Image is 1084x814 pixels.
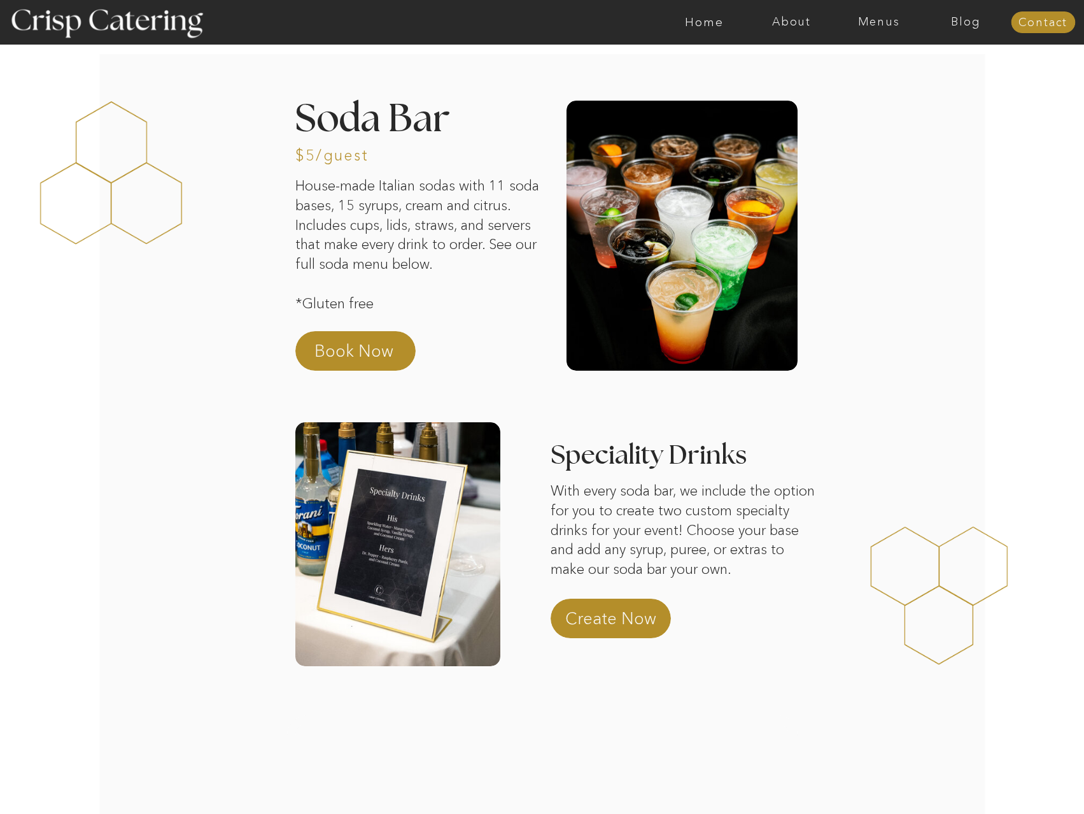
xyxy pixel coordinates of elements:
a: Contact [1011,17,1075,29]
a: Book Now [314,339,426,370]
a: Blog [922,16,1010,29]
a: Create Now [565,607,677,638]
h3: $5/guest [295,148,368,160]
a: About [748,16,835,29]
h3: Speciality Drinks [551,443,957,455]
iframe: podium webchat widget bubble [957,750,1084,814]
h2: Soda Bar [295,101,540,134]
a: Menus [835,16,922,29]
iframe: podium webchat widget prompt [868,613,1084,766]
p: House-made Italian sodas with 11 soda bases, 15 syrups, cream and citrus. Includes cups, lids, st... [295,176,540,311]
p: With every soda bar, we include the option for you to create two custom specialty drinks for your... [551,482,815,587]
a: Home [661,16,748,29]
